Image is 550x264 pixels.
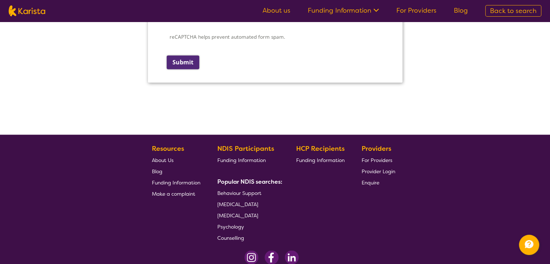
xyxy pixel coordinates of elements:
[362,144,391,153] b: Providers
[152,157,174,163] span: About Us
[33,125,164,139] select: Head Office Location
[490,7,537,15] span: Back to search
[33,81,128,91] label: Business Website
[152,154,200,165] a: About Us
[362,176,395,188] a: Enquire
[39,247,73,255] label: Counselling
[152,165,200,176] a: Blog
[296,157,345,163] span: Funding Information
[308,6,379,15] a: Funding Information
[263,6,290,15] a: About us
[217,144,274,153] b: NDIS Participants
[454,6,468,15] a: Blog
[217,223,244,230] span: Psychology
[33,25,228,40] input: Business trading name
[362,165,395,176] a: Provider Login
[152,168,162,174] span: Blog
[519,235,539,255] button: Channel Menu
[33,15,101,25] label: Business trading name
[33,91,163,106] input: Business Website
[296,144,345,153] b: HCP Recipients
[296,154,345,165] a: Funding Information
[33,191,103,201] label: Business Type
[152,176,200,188] a: Funding Information
[217,209,280,221] a: [MEDICAL_DATA]
[33,201,164,216] select: Business Type
[217,187,280,198] a: Behaviour Support
[362,168,395,174] span: Provider Login
[217,154,280,165] a: Funding Information
[152,144,184,153] b: Resources
[33,48,50,59] label: ABN
[39,235,92,243] label: Behaviour support
[33,224,180,234] label: What services do you provide? (Choose all that apply)
[217,201,258,207] span: [MEDICAL_DATA]
[217,157,266,163] span: Funding Information
[33,59,164,73] input: ABN
[485,5,541,17] a: Back to search
[217,232,280,243] a: Counselling
[217,212,258,218] span: [MEDICAL_DATA]
[362,157,392,163] span: For Providers
[152,188,200,199] a: Make a complaint
[152,179,200,186] span: Funding Information
[9,5,45,16] img: Karista logo
[33,114,103,125] label: Head Office Location
[362,154,395,165] a: For Providers
[396,6,436,15] a: For Providers
[362,179,379,186] span: Enquire
[33,174,141,181] span: The value must be greater than the lower bound 1.
[33,148,110,158] label: Number of existing clients
[33,158,164,173] input: Number of existing clients
[217,198,280,209] a: [MEDICAL_DATA]
[217,190,261,196] span: Behaviour Support
[217,234,244,241] span: Counselling
[152,190,195,197] span: Make a complaint
[217,221,280,232] a: Psychology
[217,178,282,185] b: Popular NDIS searches:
